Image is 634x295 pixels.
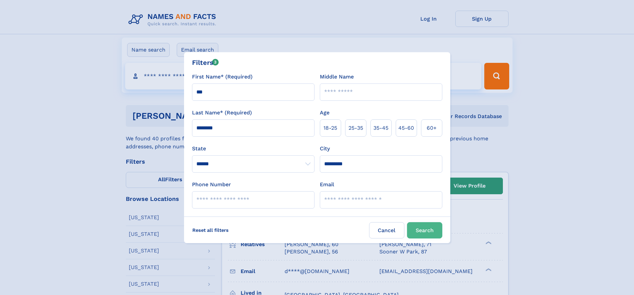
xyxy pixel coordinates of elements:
label: Last Name* (Required) [192,109,252,117]
label: Middle Name [320,73,354,81]
div: Filters [192,58,219,68]
span: 60+ [427,124,437,132]
label: Email [320,181,334,189]
label: Age [320,109,329,117]
label: State [192,145,315,153]
span: 35‑45 [373,124,388,132]
span: 18‑25 [323,124,337,132]
span: 45‑60 [398,124,414,132]
label: Cancel [369,222,404,238]
button: Search [407,222,442,238]
label: Reset all filters [188,222,233,238]
label: City [320,145,330,153]
label: First Name* (Required) [192,73,253,81]
label: Phone Number [192,181,231,189]
span: 25‑35 [348,124,363,132]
